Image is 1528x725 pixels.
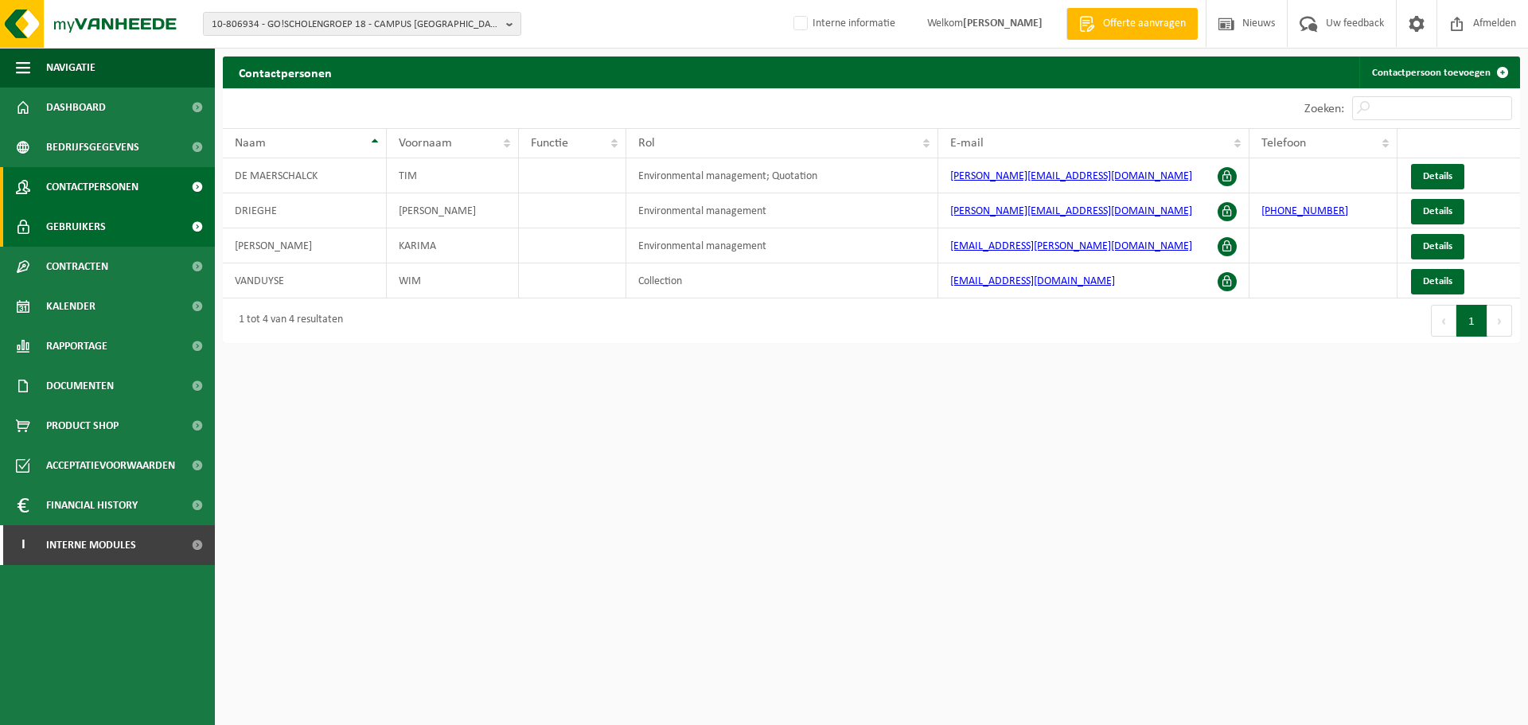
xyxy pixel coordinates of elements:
span: Financial History [46,485,138,525]
span: Offerte aanvragen [1099,16,1190,32]
button: 1 [1456,305,1487,337]
a: [PHONE_NUMBER] [1261,205,1348,217]
span: Product Shop [46,406,119,446]
span: Functie [531,137,568,150]
strong: [PERSON_NAME] [963,18,1043,29]
td: Environmental management; Quotation [626,158,938,193]
span: Kalender [46,286,95,326]
span: Details [1423,276,1452,286]
h2: Contactpersonen [223,57,348,88]
span: Details [1423,171,1452,181]
span: Acceptatievoorwaarden [46,446,175,485]
span: 10-806934 - GO!SCHOLENGROEP 18 - CAMPUS [GEOGRAPHIC_DATA] - [GEOGRAPHIC_DATA][PERSON_NAME][STREET... [212,13,500,37]
span: Contactpersonen [46,167,138,207]
td: Environmental management [626,228,938,263]
td: [PERSON_NAME] [387,193,518,228]
a: Details [1411,199,1464,224]
label: Interne informatie [790,12,895,36]
span: Voornaam [399,137,452,150]
button: Previous [1431,305,1456,337]
span: Documenten [46,366,114,406]
span: Contracten [46,247,108,286]
button: Next [1487,305,1512,337]
span: E-mail [950,137,984,150]
span: Navigatie [46,48,95,88]
td: DE MAERSCHALCK [223,158,387,193]
span: Dashboard [46,88,106,127]
span: Gebruikers [46,207,106,247]
a: [EMAIL_ADDRESS][DOMAIN_NAME] [950,275,1115,287]
a: [PERSON_NAME][EMAIL_ADDRESS][DOMAIN_NAME] [950,205,1192,217]
span: Details [1423,206,1452,216]
td: Environmental management [626,193,938,228]
span: Naam [235,137,266,150]
span: Interne modules [46,525,136,565]
td: [PERSON_NAME] [223,228,387,263]
td: KARIMA [387,228,518,263]
a: Details [1411,164,1464,189]
span: Rapportage [46,326,107,366]
span: Bedrijfsgegevens [46,127,139,167]
td: TIM [387,158,518,193]
a: Details [1411,234,1464,259]
td: VANDUYSE [223,263,387,298]
div: 1 tot 4 van 4 resultaten [231,306,343,335]
a: [EMAIL_ADDRESS][PERSON_NAME][DOMAIN_NAME] [950,240,1192,252]
a: [PERSON_NAME][EMAIL_ADDRESS][DOMAIN_NAME] [950,170,1192,182]
td: DRIEGHE [223,193,387,228]
a: Offerte aanvragen [1066,8,1198,40]
span: Telefoon [1261,137,1306,150]
span: Rol [638,137,655,150]
td: Collection [626,263,938,298]
a: Contactpersoon toevoegen [1359,57,1518,88]
td: WIM [387,263,518,298]
label: Zoeken: [1304,103,1344,115]
span: I [16,525,30,565]
button: 10-806934 - GO!SCHOLENGROEP 18 - CAMPUS [GEOGRAPHIC_DATA] - [GEOGRAPHIC_DATA][PERSON_NAME][STREET... [203,12,521,36]
span: Details [1423,241,1452,251]
a: Details [1411,269,1464,294]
